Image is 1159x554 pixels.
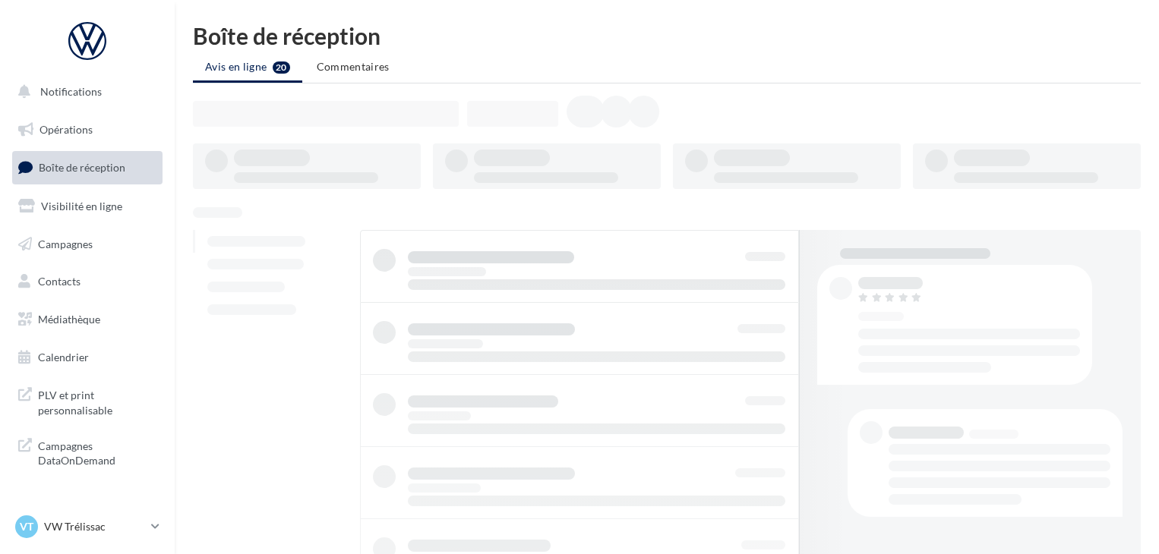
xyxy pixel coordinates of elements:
[38,351,89,364] span: Calendrier
[20,519,33,534] span: VT
[9,430,166,474] a: Campagnes DataOnDemand
[9,190,166,222] a: Visibilité en ligne
[317,60,390,73] span: Commentaires
[9,304,166,335] a: Médiathèque
[193,24,1141,47] div: Boîte de réception
[38,275,81,288] span: Contacts
[38,385,156,417] span: PLV et print personnalisable
[38,313,100,326] span: Médiathèque
[9,342,166,373] a: Calendrier
[39,161,125,174] span: Boîte de réception
[38,436,156,468] span: Campagnes DataOnDemand
[9,379,166,423] a: PLV et print personnalisable
[9,114,166,146] a: Opérations
[12,512,163,541] a: VT VW Trélissac
[40,85,102,98] span: Notifications
[9,151,166,184] a: Boîte de réception
[38,237,93,250] span: Campagnes
[44,519,145,534] p: VW Trélissac
[41,200,122,212] span: Visibilité en ligne
[9,228,166,260] a: Campagnes
[9,76,159,108] button: Notifications
[9,266,166,297] a: Contacts
[39,123,93,136] span: Opérations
